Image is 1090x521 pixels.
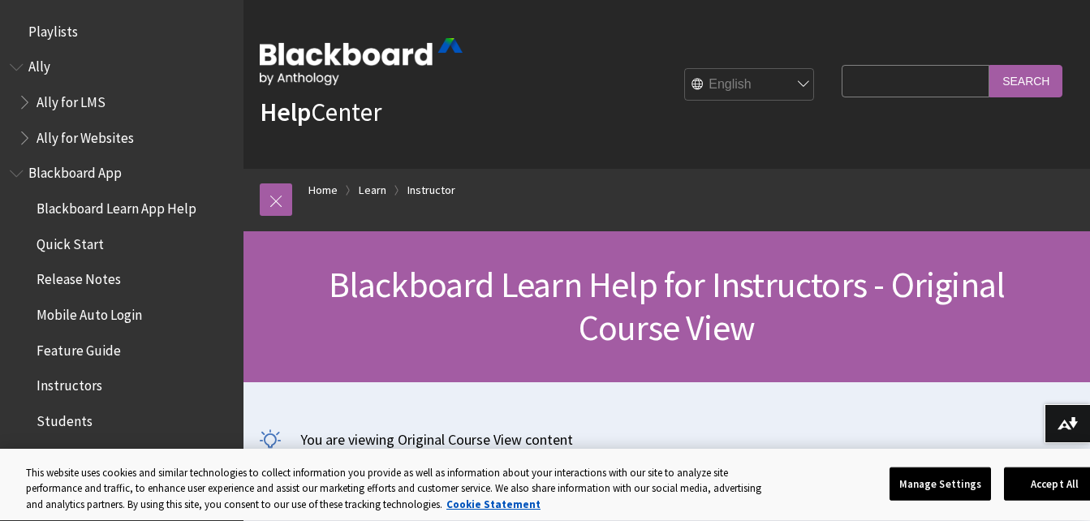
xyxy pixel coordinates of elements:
[10,18,234,45] nav: Book outline for Playlists
[28,160,122,182] span: Blackboard App
[28,18,78,40] span: Playlists
[308,180,338,200] a: Home
[37,372,102,394] span: Instructors
[37,407,93,429] span: Students
[260,429,1074,450] p: You are viewing Original Course View content
[28,54,50,75] span: Ally
[26,465,763,513] div: This website uses cookies and similar technologies to collect information you provide as well as ...
[260,96,381,128] a: HelpCenter
[37,124,134,146] span: Ally for Websites
[359,180,386,200] a: Learn
[10,54,234,152] nav: Book outline for Anthology Ally Help
[329,262,1006,350] span: Blackboard Learn Help for Instructors - Original Course View
[37,195,196,217] span: Blackboard Learn App Help
[890,467,991,501] button: Manage Settings
[37,301,142,323] span: Mobile Auto Login
[685,69,815,101] select: Site Language Selector
[407,180,455,200] a: Instructor
[37,266,121,288] span: Release Notes
[37,88,106,110] span: Ally for LMS
[446,497,541,511] a: More information about your privacy, opens in a new tab
[260,38,463,85] img: Blackboard by Anthology
[260,96,311,128] strong: Help
[37,230,104,252] span: Quick Start
[37,337,121,359] span: Feature Guide
[37,443,127,465] span: Activity Stream
[989,65,1062,97] input: Search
